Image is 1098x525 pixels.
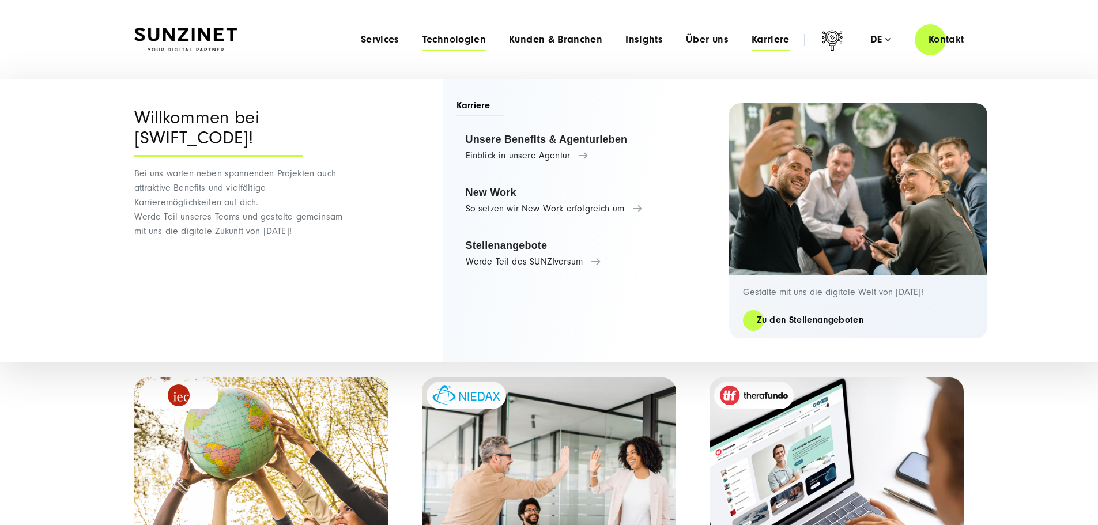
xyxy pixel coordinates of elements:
[456,99,504,116] span: Karriere
[915,23,978,56] a: Kontakt
[729,103,987,275] img: Digitalagentur und Internetagentur SUNZINET: 2 Frauen 3 Männer, die ein Selfie machen bei
[456,126,701,169] a: Unsere Benefits & Agenturleben Einblick in unsere Agentur
[752,34,790,46] a: Karriere
[686,34,729,46] a: Über uns
[456,232,701,275] a: Stellenangebote Werde Teil des SUNZIversum
[509,34,602,46] a: Kunden & Branchen
[168,384,190,406] img: logo_IEC
[743,314,877,327] a: Zu den Stellenangeboten
[134,108,303,157] div: Willkommen bei [SWIFT_CODE]!
[456,179,701,222] a: New Work So setzen wir New Work erfolgreich um
[134,28,237,52] img: SUNZINET Full Service Digital Agentur
[743,286,974,298] p: Gestalte mit uns die digitale Welt von [DATE]!
[625,34,663,46] a: Insights
[422,34,486,46] a: Technologien
[361,34,399,46] a: Services
[134,167,350,239] p: Bei uns warten neben spannenden Projekten auch attraktive Benefits und vielfältige Karrieremöglic...
[432,385,500,405] img: niedax-logo
[720,386,788,405] img: therafundo_10-2024_logo_2c
[870,34,891,46] div: de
